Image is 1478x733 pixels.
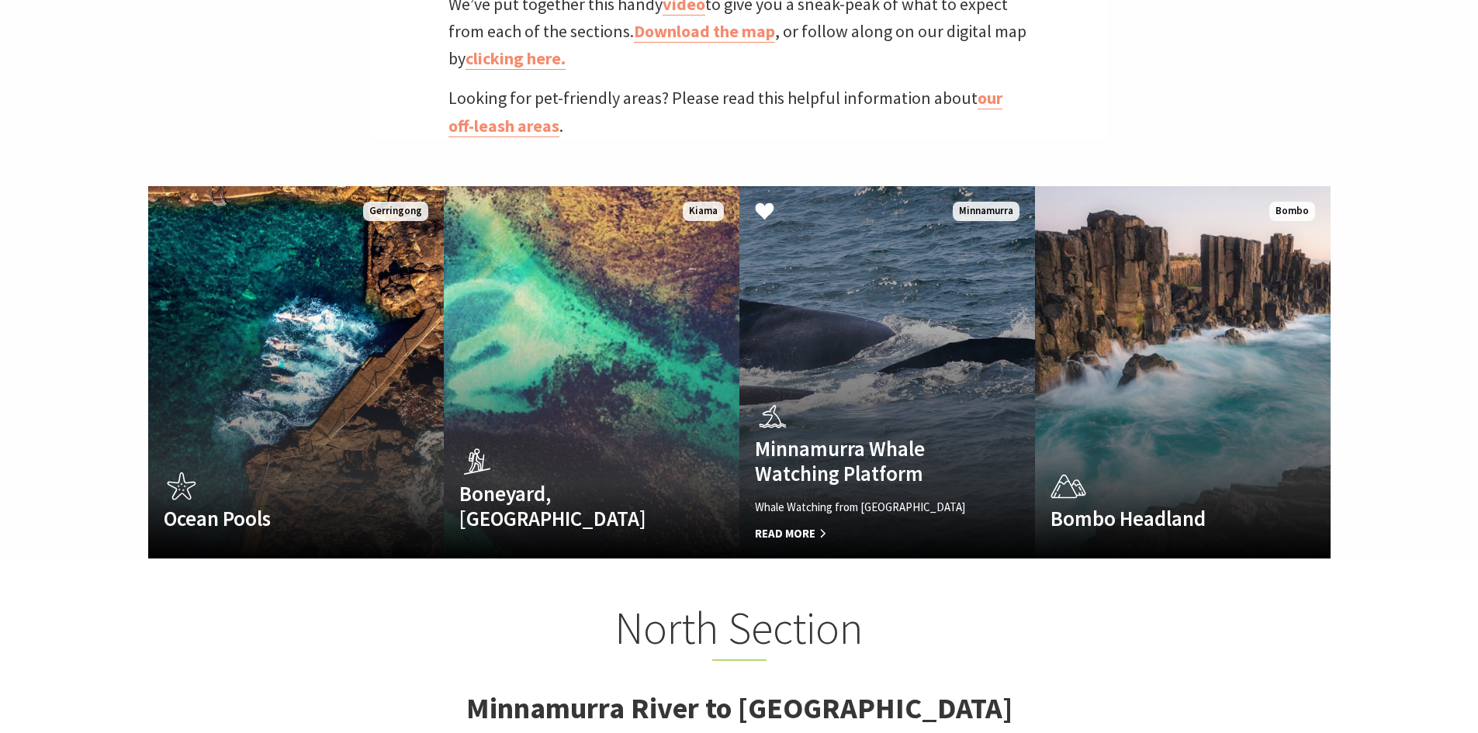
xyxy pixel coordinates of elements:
[755,498,975,517] p: Whale Watching from [GEOGRAPHIC_DATA]
[435,601,1044,662] h2: North Section
[953,202,1019,221] span: Minnamurra
[634,20,775,43] a: Download the map
[1035,186,1331,558] a: Bombo Headland Bombo
[1051,506,1271,531] h4: Bombo Headland
[148,186,444,558] a: Ocean Pools Gerringong
[683,202,724,221] span: Kiama
[1269,202,1315,221] span: Bombo
[448,85,1030,139] p: Looking for pet-friendly areas? Please read this helpful information about .
[755,524,975,543] span: Read More
[739,186,1035,558] a: Minnamurra Whale Watching Platform Whale Watching from [GEOGRAPHIC_DATA] Read More Minnamurra
[755,436,975,486] h4: Minnamurra Whale Watching Platform
[459,481,680,531] h4: Boneyard, [GEOGRAPHIC_DATA]
[466,47,566,70] a: clicking here.
[739,186,790,239] button: Click to Favourite Minnamurra Whale Watching Platform
[448,87,1002,137] a: our off-leash areas
[164,506,384,531] h4: Ocean Pools
[444,186,739,558] a: Boneyard, [GEOGRAPHIC_DATA] Kiama
[466,690,1012,726] strong: Minnamurra River to [GEOGRAPHIC_DATA]
[363,202,428,221] span: Gerringong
